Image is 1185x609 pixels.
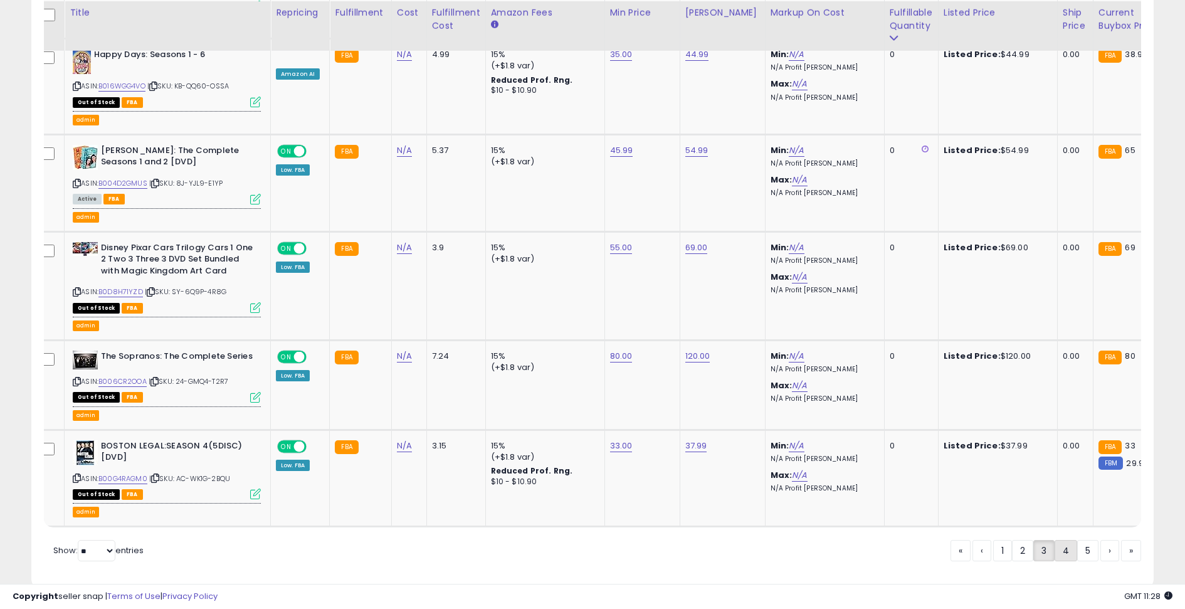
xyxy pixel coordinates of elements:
a: 2 [1012,540,1033,561]
span: | SKU: SY-6Q9P-4R8G [145,287,226,297]
img: 61DROMGERfL._SL40_.jpg [73,145,98,170]
span: ON [278,146,294,156]
b: Reduced Prof. Rng. [491,75,573,85]
p: N/A Profit [PERSON_NAME] [771,365,875,374]
div: 15% [491,242,595,253]
b: [PERSON_NAME]: The Complete Seasons 1 and 2 [DVD] [101,145,253,171]
div: ASIN: [73,145,261,203]
a: B0D8H71YZD [98,287,143,297]
span: FBA [122,97,143,108]
div: Fulfillment Cost [432,6,480,33]
div: Amazon Fees [491,6,599,19]
button: admin [73,115,99,125]
span: | SKU: KB-QQ60-OSSA [147,81,229,91]
p: N/A Profit [PERSON_NAME] [771,257,875,265]
small: FBA [1098,145,1122,159]
a: B00G4RAGM0 [98,474,147,484]
a: 3 [1033,540,1055,561]
div: Current Buybox Price [1098,6,1163,33]
small: FBA [1098,242,1122,256]
div: 0.00 [1063,440,1083,452]
span: FBA [122,392,143,403]
span: All listings that are currently out of stock and unavailable for purchase on Amazon [73,97,120,108]
span: « [959,544,962,557]
div: Fulfillment [335,6,386,19]
div: Fulfillable Quantity [890,6,933,33]
span: ON [278,441,294,452]
p: N/A Profit [PERSON_NAME] [771,395,875,403]
button: admin [73,410,99,421]
a: 45.99 [610,144,633,157]
b: Listed Price: [944,440,1001,452]
span: ‹ [981,544,983,557]
div: ASIN: [73,49,261,106]
div: Low. FBA [276,370,310,381]
div: 0 [890,49,929,60]
b: The Sopranos: The Complete Series [101,351,253,366]
div: 0 [890,351,929,362]
div: ASIN: [73,440,261,499]
b: Listed Price: [944,144,1001,156]
b: Min: [771,350,789,362]
small: FBA [335,242,358,256]
th: The percentage added to the cost of goods (COGS) that forms the calculator for Min & Max prices. [765,1,884,51]
span: ON [278,243,294,253]
div: 0 [890,242,929,253]
a: N/A [397,241,412,254]
a: 44.99 [685,48,709,61]
small: FBM [1098,457,1123,470]
div: 0.00 [1063,242,1083,253]
a: N/A [792,379,807,392]
b: Min: [771,241,789,253]
a: N/A [397,144,412,157]
div: [PERSON_NAME] [685,6,760,19]
a: N/A [792,469,807,482]
span: » [1129,544,1133,557]
div: 0.00 [1063,145,1083,156]
small: FBA [335,440,358,454]
a: N/A [789,350,804,363]
span: 2025-09-17 11:28 GMT [1124,590,1172,602]
a: N/A [397,350,412,363]
b: Min: [771,440,789,452]
p: N/A Profit [PERSON_NAME] [771,159,875,168]
a: N/A [789,48,804,61]
div: Low. FBA [276,262,310,273]
p: N/A Profit [PERSON_NAME] [771,93,875,102]
span: FBA [122,489,143,500]
div: Low. FBA [276,460,310,471]
small: FBA [1098,351,1122,364]
a: B016WGG4VO [98,81,145,92]
div: 15% [491,49,595,60]
b: Reduced Prof. Rng. [491,465,573,476]
a: N/A [792,271,807,283]
b: Disney Pixar Cars Trilogy Cars 1 One 2 Two 3 Three 3 DVD Set Bundled with Magic Kingdom Art Card [101,242,253,280]
div: Repricing [276,6,324,19]
div: ASIN: [73,351,261,401]
span: All listings that are currently out of stock and unavailable for purchase on Amazon [73,392,120,403]
span: 69 [1125,241,1135,253]
a: 120.00 [685,350,710,363]
div: $10 - $10.90 [491,477,595,487]
span: 80 [1125,350,1135,362]
p: N/A Profit [PERSON_NAME] [771,189,875,198]
a: 69.00 [685,241,708,254]
div: 15% [491,351,595,362]
span: OFF [305,243,325,253]
a: Privacy Policy [162,590,218,602]
b: Happy Days: Seasons 1 - 6 [94,49,246,64]
div: 0.00 [1063,351,1083,362]
div: 5.37 [432,145,476,156]
a: 33.00 [610,440,633,452]
div: seller snap | | [13,591,218,603]
button: admin [73,320,99,331]
div: (+$1.8 var) [491,156,595,167]
a: 5 [1077,540,1098,561]
div: $54.99 [944,145,1048,156]
div: ASIN: [73,242,261,312]
span: | SKU: 24-GMQ4-T2R7 [149,376,228,386]
b: Max: [771,174,793,186]
span: OFF [305,441,325,452]
span: › [1109,544,1111,557]
span: All listings currently available for purchase on Amazon [73,194,102,204]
